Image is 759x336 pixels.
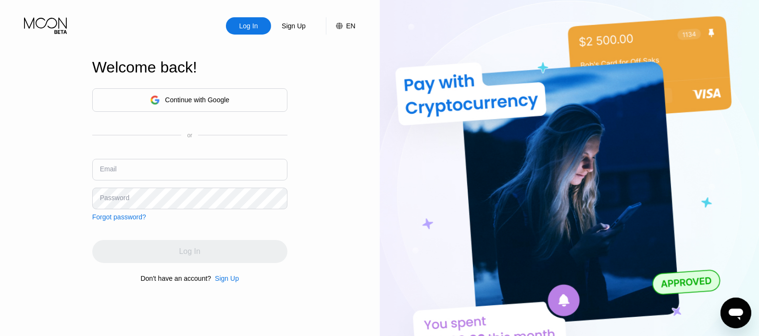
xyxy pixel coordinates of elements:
div: Don't have an account? [141,275,212,282]
div: Sign Up [271,17,316,35]
div: or [187,132,192,139]
div: Log In [226,17,271,35]
iframe: Button to launch messaging window [721,298,751,328]
div: Forgot password? [92,213,146,221]
div: Sign Up [281,21,307,31]
div: Email [100,165,117,173]
div: Continue with Google [165,96,229,104]
div: Welcome back! [92,59,287,76]
div: EN [326,17,355,35]
div: EN [346,22,355,30]
div: Password [100,194,129,202]
div: Sign Up [215,275,239,282]
div: Log In [238,21,259,31]
div: Continue with Google [92,88,287,112]
div: Sign Up [211,275,239,282]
